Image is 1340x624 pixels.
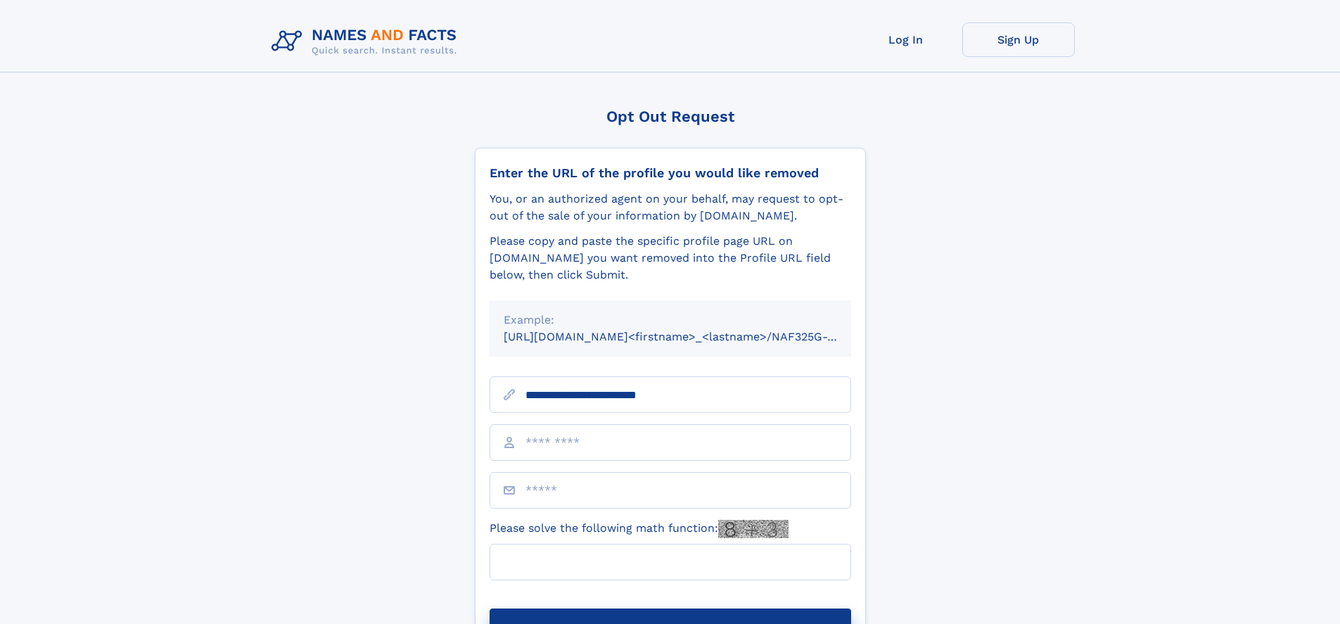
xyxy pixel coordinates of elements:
div: Enter the URL of the profile you would like removed [490,165,851,181]
a: Log In [850,23,962,57]
a: Sign Up [962,23,1075,57]
small: [URL][DOMAIN_NAME]<firstname>_<lastname>/NAF325G-xxxxxxxx [504,330,878,343]
div: Please copy and paste the specific profile page URL on [DOMAIN_NAME] you want removed into the Pr... [490,233,851,284]
img: Logo Names and Facts [266,23,468,61]
div: Opt Out Request [475,108,866,125]
div: Example: [504,312,837,329]
label: Please solve the following math function: [490,520,789,538]
div: You, or an authorized agent on your behalf, may request to opt-out of the sale of your informatio... [490,191,851,224]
